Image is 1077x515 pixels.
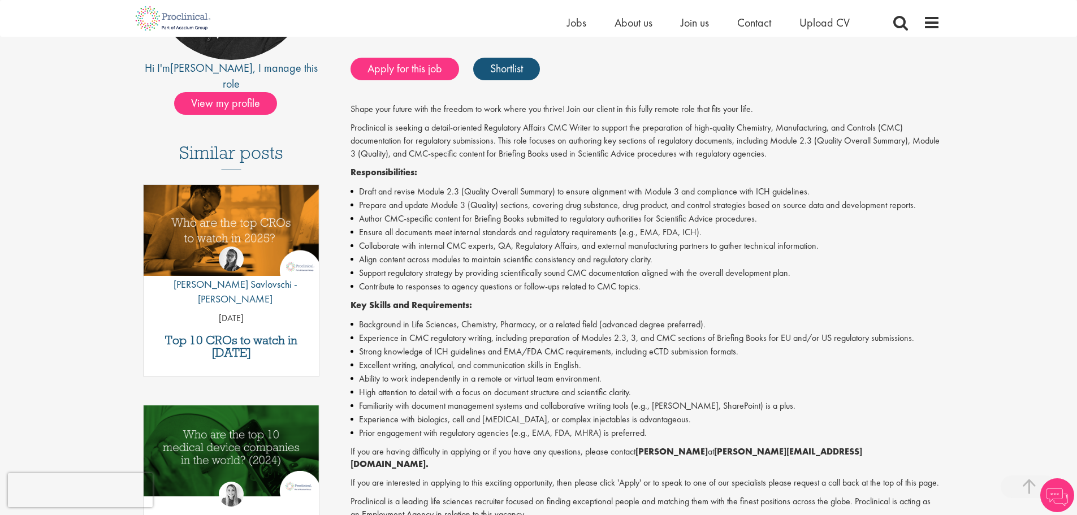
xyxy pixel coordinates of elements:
li: Experience in CMC regulatory writing, including preparation of Modules 2.3, 3, and CMC sections o... [351,331,940,345]
a: Upload CV [799,15,850,30]
a: Top 10 CROs to watch in [DATE] [149,334,314,359]
li: Ability to work independently in a remote or virtual team environment. [351,372,940,386]
img: Theodora Savlovschi - Wicks [219,246,244,271]
img: Hannah Burke [219,482,244,507]
li: Align content across modules to maintain scientific consistency and regulatory clarity. [351,253,940,266]
strong: [PERSON_NAME][EMAIL_ADDRESS][DOMAIN_NAME]. [351,445,862,470]
a: Apply for this job [351,58,459,80]
p: If you are interested in applying to this exciting opportunity, then please click 'Apply' or to s... [351,477,940,490]
a: Join us [681,15,709,30]
li: Prior engagement with regulatory agencies (e.g., EMA, FDA, MHRA) is preferred. [351,426,940,440]
a: About us [615,15,652,30]
li: Strong knowledge of ICH guidelines and EMA/FDA CMC requirements, including eCTD submission formats. [351,345,940,358]
div: Hi I'm , I manage this role [137,60,326,92]
li: Experience with biologics, cell and [MEDICAL_DATA], or complex injectables is advantageous. [351,413,940,426]
li: Familiarity with document management systems and collaborative writing tools (e.g., [PERSON_NAME]... [351,399,940,413]
a: Link to a post [144,405,319,505]
h3: Similar posts [179,143,283,170]
p: Proclinical is seeking a detail-oriented Regulatory Affairs CMC Writer to support the preparation... [351,122,940,161]
li: Collaborate with internal CMC experts, QA, Regulatory Affairs, and external manufacturing partner... [351,239,940,253]
img: Top 10 CROs 2025 | Proclinical [144,185,319,276]
a: [PERSON_NAME] [170,60,253,75]
li: Prepare and update Module 3 (Quality) sections, covering drug substance, drug product, and contro... [351,198,940,212]
li: High attention to detail with a focus on document structure and scientific clarity. [351,386,940,399]
iframe: reCAPTCHA [8,473,153,507]
p: Shape your future with the freedom to work where you thrive! Join our client in this fully remote... [351,103,940,116]
p: [DATE] [144,312,319,325]
li: Draft and revise Module 2.3 (Quality Overall Summary) to ensure alignment with Module 3 and compl... [351,185,940,198]
strong: Key Skills and Requirements: [351,299,472,311]
p: [PERSON_NAME] Savlovschi - [PERSON_NAME] [144,277,319,306]
strong: [PERSON_NAME] [635,445,708,457]
a: Link to a post [144,185,319,285]
strong: Responsibilities: [351,166,417,178]
img: Top 10 Medical Device Companies 2024 [144,405,319,496]
li: Support regulatory strategy by providing scientifically sound CMC documentation aligned with the ... [351,266,940,280]
li: Excellent writing, analytical, and communication skills in English. [351,358,940,372]
a: Jobs [567,15,586,30]
img: Chatbot [1040,478,1074,512]
a: Contact [737,15,771,30]
a: Shortlist [473,58,540,80]
li: Author CMC-specific content for Briefing Books submitted to regulatory authorities for Scientific... [351,212,940,226]
li: Background in Life Sciences, Chemistry, Pharmacy, or a related field (advanced degree preferred). [351,318,940,331]
a: Theodora Savlovschi - Wicks [PERSON_NAME] Savlovschi - [PERSON_NAME] [144,246,319,311]
a: View my profile [174,94,288,109]
span: View my profile [174,92,277,115]
li: Ensure all documents meet internal standards and regulatory requirements (e.g., EMA, FDA, ICH). [351,226,940,239]
li: Contribute to responses to agency questions or follow-ups related to CMC topics. [351,280,940,293]
p: If you are having difficulty in applying or if you have any questions, please contact at [351,445,940,471]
